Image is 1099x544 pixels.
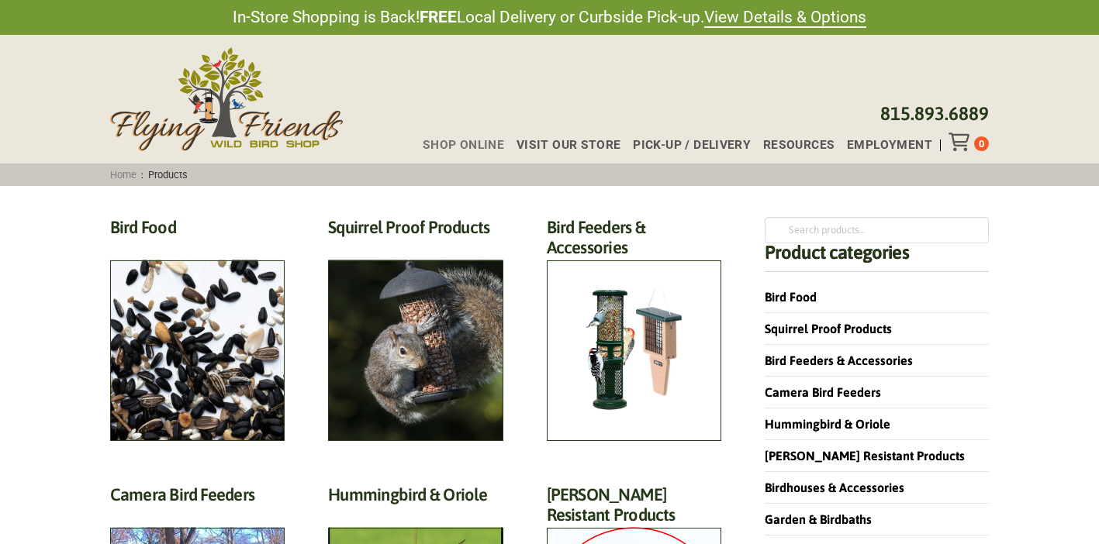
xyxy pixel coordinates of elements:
[110,484,285,513] h2: Camera Bird Feeders
[949,133,974,151] div: Toggle Off Canvas Content
[765,385,881,399] a: Camera Bird Feeders
[105,169,141,181] a: Home
[765,449,965,463] a: [PERSON_NAME] Resistant Products
[105,169,193,181] span: :
[110,47,343,151] img: Flying Friends Wild Bird Shop Logo
[979,138,984,150] span: 0
[620,139,751,152] a: Pick-up / Delivery
[633,139,751,152] span: Pick-up / Delivery
[328,217,503,441] a: Visit product category Squirrel Proof Products
[504,139,620,152] a: Visit Our Store
[420,8,457,26] strong: FREE
[410,139,504,152] a: Shop Online
[765,217,989,243] input: Search products…
[704,8,866,28] a: View Details & Options
[765,322,892,336] a: Squirrel Proof Products
[765,243,989,272] h4: Product categories
[847,139,932,152] span: Employment
[765,290,817,304] a: Bird Food
[765,512,872,526] a: Garden & Birdbaths
[765,417,890,431] a: Hummingbird & Oriole
[765,480,904,494] a: Birdhouses & Accessories
[547,217,721,441] a: Visit product category Bird Feeders & Accessories
[880,103,989,124] a: 815.893.6889
[765,353,913,367] a: Bird Feeders & Accessories
[517,139,621,152] span: Visit Our Store
[143,169,193,181] span: Products
[763,139,835,152] span: Resources
[423,139,504,152] span: Shop Online
[233,6,866,29] span: In-Store Shopping is Back! Local Delivery or Curbside Pick-up.
[547,484,721,534] h2: [PERSON_NAME] Resistant Products
[835,139,932,152] a: Employment
[328,484,503,513] h2: Hummingbird & Oriole
[751,139,835,152] a: Resources
[328,217,503,246] h2: Squirrel Proof Products
[110,217,285,246] h2: Bird Food
[110,217,285,441] a: Visit product category Bird Food
[547,217,721,267] h2: Bird Feeders & Accessories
